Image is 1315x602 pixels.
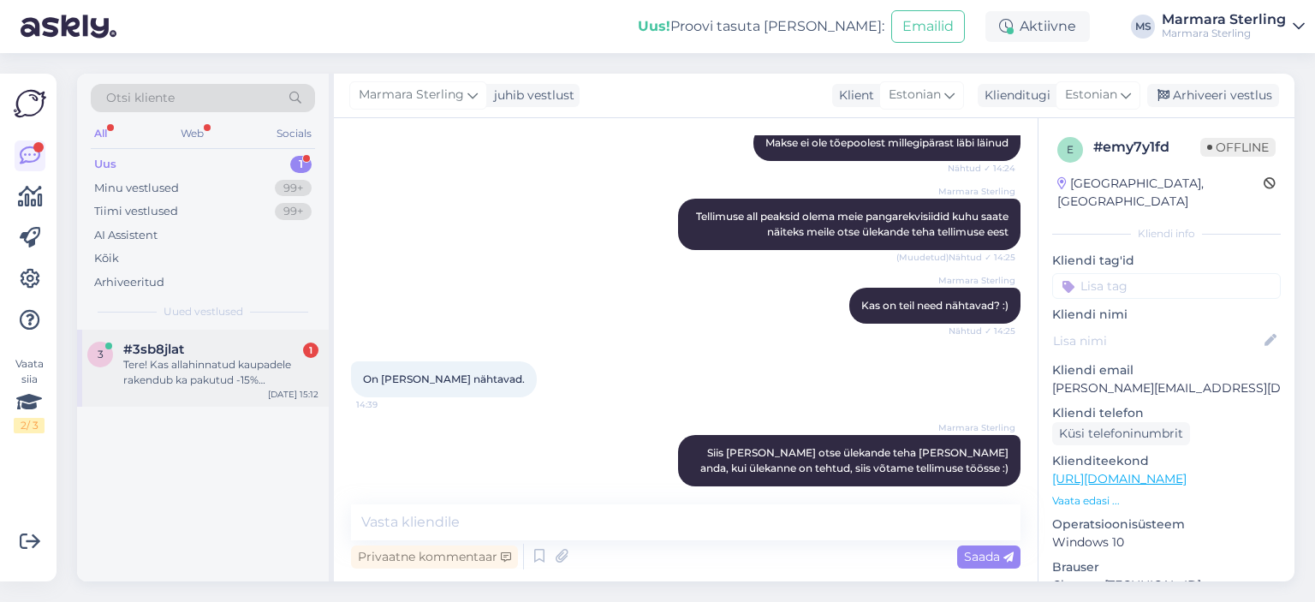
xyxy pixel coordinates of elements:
[1052,422,1190,445] div: Küsi telefoninumbrit
[1052,226,1281,241] div: Kliendi info
[938,421,1015,434] span: Marmara Sterling
[1162,13,1305,40] a: Marmara SterlingMarmara Sterling
[1065,86,1117,104] span: Estonian
[1052,493,1281,509] p: Vaata edasi ...
[1067,143,1074,156] span: e
[1052,273,1281,299] input: Lisa tag
[275,203,312,220] div: 99+
[1052,379,1281,397] p: [PERSON_NAME][EMAIL_ADDRESS][DOMAIN_NAME]
[94,250,119,267] div: Kõik
[1147,84,1279,107] div: Arhiveeri vestlus
[1052,404,1281,422] p: Kliendi telefon
[98,348,104,361] span: 3
[14,418,45,433] div: 2 / 3
[1200,138,1276,157] span: Offline
[1162,27,1286,40] div: Marmara Sterling
[1052,558,1281,576] p: Brauser
[94,227,158,244] div: AI Assistent
[1093,137,1200,158] div: # emy7y1fd
[1053,331,1261,350] input: Lisa nimi
[359,86,464,104] span: Marmara Sterling
[123,342,184,357] span: #3sb8jlat
[94,180,179,197] div: Minu vestlused
[1052,516,1281,533] p: Operatsioonisüsteem
[1052,361,1281,379] p: Kliendi email
[123,357,318,388] div: Tere! Kas allahinnatud kaupadele rakendub ka pakutud -15% soodustus?
[638,16,884,37] div: Proovi tasuta [PERSON_NAME]:
[1131,15,1155,39] div: MS
[14,87,46,120] img: Askly Logo
[1057,175,1264,211] div: [GEOGRAPHIC_DATA], [GEOGRAPHIC_DATA]
[896,251,1015,264] span: (Muudetud) Nähtud ✓ 14:25
[638,18,670,34] b: Uus!
[951,487,1015,500] span: 14:40
[94,203,178,220] div: Tiimi vestlused
[487,86,574,104] div: juhib vestlust
[964,549,1014,564] span: Saada
[14,356,45,433] div: Vaata siia
[696,210,1011,238] span: Tellimuse all peaksid olema meie pangarekvisiidid kuhu saate näiteks meile otse ülekande teha tel...
[351,545,518,569] div: Privaatne kommentaar
[832,86,874,104] div: Klient
[700,446,1011,474] span: Siis [PERSON_NAME] otse ülekande teha [PERSON_NAME] anda, kui ülekanne on tehtud, siis võtame tel...
[1052,471,1187,486] a: [URL][DOMAIN_NAME]
[978,86,1050,104] div: Klienditugi
[1052,252,1281,270] p: Kliendi tag'id
[290,156,312,173] div: 1
[94,274,164,291] div: Arhiveeritud
[985,11,1090,42] div: Aktiivne
[91,122,110,145] div: All
[273,122,315,145] div: Socials
[765,136,1009,149] span: Makse ei ole tõepoolest millegipärast läbi läinud
[164,304,243,319] span: Uued vestlused
[948,162,1015,175] span: Nähtud ✓ 14:24
[938,274,1015,287] span: Marmara Sterling
[889,86,941,104] span: Estonian
[1162,13,1286,27] div: Marmara Sterling
[891,10,965,43] button: Emailid
[356,398,420,411] span: 14:39
[949,325,1015,337] span: Nähtud ✓ 14:25
[938,185,1015,198] span: Marmara Sterling
[363,373,525,385] span: On [PERSON_NAME] nähtavad.
[268,388,318,401] div: [DATE] 15:12
[275,180,312,197] div: 99+
[303,343,318,358] div: 1
[1052,533,1281,551] p: Windows 10
[94,156,116,173] div: Uus
[1052,306,1281,324] p: Kliendi nimi
[1052,452,1281,470] p: Klienditeekond
[861,299,1009,312] span: Kas on teil need nähtavad? :)
[177,122,207,145] div: Web
[106,89,175,107] span: Otsi kliente
[1052,576,1281,594] p: Chrome [TECHNICAL_ID]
